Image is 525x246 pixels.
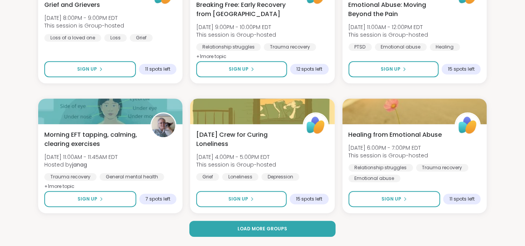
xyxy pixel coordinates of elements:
[349,0,446,19] span: Emotional Abuse: Moving Beyond the Pain
[196,23,276,31] span: [DATE] 9:00PM - 10:00PM EDT
[72,161,87,168] b: janag
[44,34,101,42] div: Loss of a loved one
[145,196,170,202] span: 7 spots left
[304,113,328,137] img: ShareWell
[349,43,372,51] div: PTSD
[229,66,249,73] span: Sign Up
[44,61,136,77] button: Sign Up
[78,196,97,202] span: Sign Up
[430,43,460,51] div: Healing
[44,191,136,207] button: Sign Up
[349,144,428,152] span: [DATE] 6:00PM - 7:00PM EDT
[130,34,153,42] div: Grief
[381,196,401,202] span: Sign Up
[77,66,97,73] span: Sign Up
[349,175,401,182] div: Emotional abuse
[44,22,124,29] span: This session is Group-hosted
[196,191,286,207] button: Sign Up
[262,173,299,181] div: Depression
[448,66,475,72] span: 15 spots left
[189,221,336,237] button: Load more groups
[237,225,287,232] span: Load more groups
[349,130,442,139] span: Healing from Emotional Abuse
[296,66,323,72] span: 12 spots left
[196,0,294,19] span: Breaking Free: Early Recovery from [GEOGRAPHIC_DATA]
[349,61,439,77] button: Sign Up
[196,61,287,77] button: Sign Up
[44,130,142,149] span: Morning EFT tapping, calming, clearing exercises
[222,173,258,181] div: Loneliness
[228,196,248,202] span: Sign Up
[44,173,97,181] div: Trauma recovery
[264,43,316,51] div: Trauma recovery
[44,0,100,10] span: Grief and Grievers
[44,14,124,22] span: [DATE] 8:00PM - 9:00PM EDT
[152,113,175,137] img: janag
[296,196,323,202] span: 15 spots left
[196,43,261,51] div: Relationship struggles
[196,153,276,161] span: [DATE] 4:00PM - 5:00PM EDT
[44,153,118,161] span: [DATE] 11:00AM - 11:45AM EDT
[196,130,294,149] span: [DATE] Crew for Curing Loneliness
[416,164,468,172] div: Trauma recovery
[449,196,475,202] span: 11 spots left
[44,161,118,168] span: Hosted by
[196,173,219,181] div: Grief
[100,173,164,181] div: General mental health
[456,113,480,137] img: ShareWell
[196,31,276,39] span: This session is Group-hosted
[349,164,413,172] div: Relationship struggles
[145,66,170,72] span: 11 spots left
[349,191,440,207] button: Sign Up
[349,152,428,159] span: This session is Group-hosted
[104,34,127,42] div: Loss
[196,161,276,168] span: This session is Group-hosted
[381,66,401,73] span: Sign Up
[375,43,427,51] div: Emotional abuse
[349,23,428,31] span: [DATE] 11:00AM - 12:00PM EDT
[349,31,428,39] span: This session is Group-hosted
